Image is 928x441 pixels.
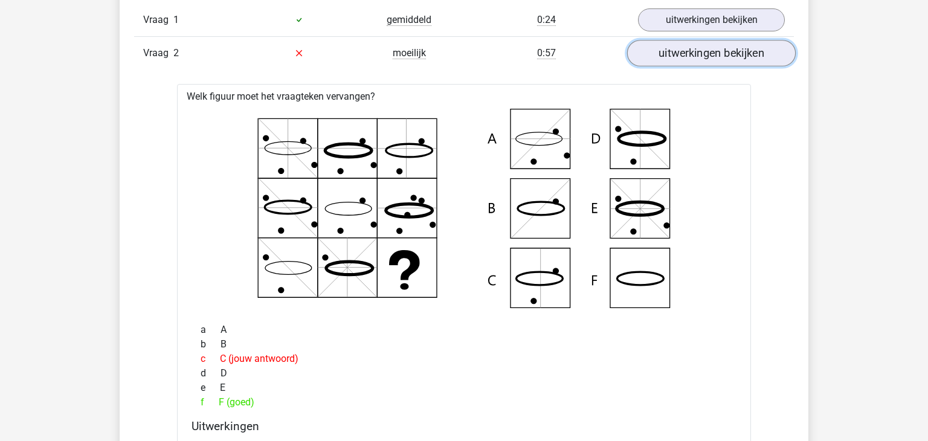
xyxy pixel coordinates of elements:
div: D [192,366,736,381]
span: 1 [173,14,179,25]
a: uitwerkingen bekijken [627,40,796,66]
span: b [201,337,221,352]
span: moeilijk [393,47,426,59]
div: E [192,381,736,395]
span: gemiddeld [387,14,431,26]
span: 0:57 [537,47,556,59]
span: c [201,352,220,366]
a: uitwerkingen bekijken [638,8,785,31]
span: f [201,395,219,410]
div: A [192,323,736,337]
span: Vraag [143,13,173,27]
span: 2 [173,47,179,59]
span: 0:24 [537,14,556,26]
div: B [192,337,736,352]
span: a [201,323,221,337]
span: d [201,366,221,381]
div: F (goed) [192,395,736,410]
span: e [201,381,220,395]
span: Vraag [143,46,173,60]
h4: Uitwerkingen [192,419,736,433]
div: C (jouw antwoord) [192,352,736,366]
